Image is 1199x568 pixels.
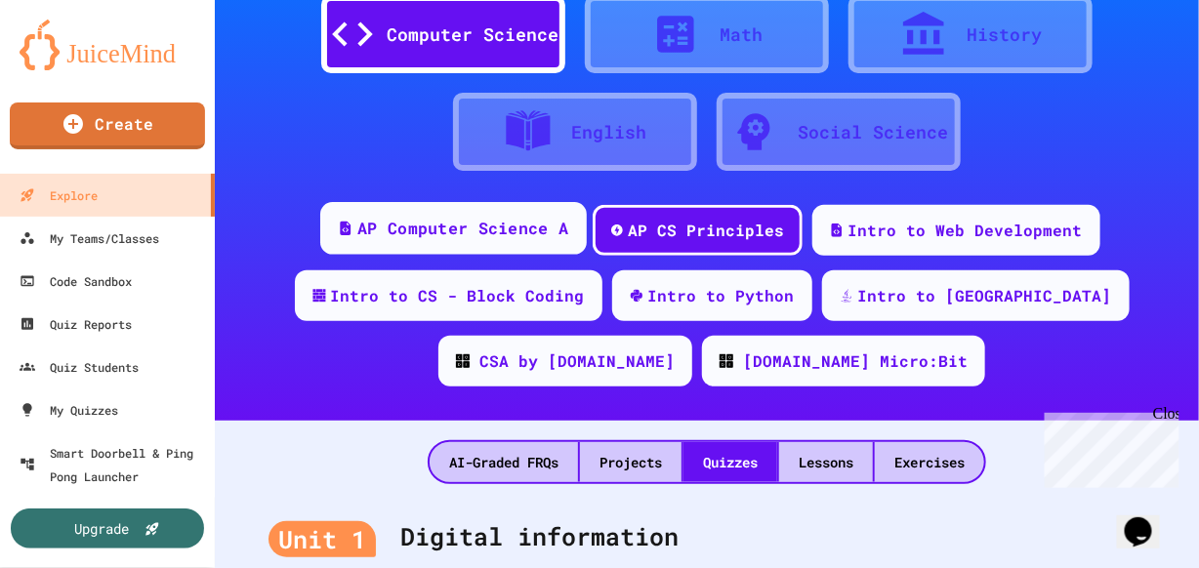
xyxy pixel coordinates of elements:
[8,8,135,124] div: Chat with us now!Close
[720,354,733,368] img: CODE_logo_RGB.png
[683,442,777,482] div: Quizzes
[648,284,795,307] div: Intro to Python
[456,354,470,368] img: CODE_logo_RGB.png
[743,349,968,373] div: [DOMAIN_NAME] Micro:Bit
[20,441,207,488] div: Smart Doorbell & Ping Pong Launcher
[779,442,873,482] div: Lessons
[75,518,130,539] div: Upgrade
[1037,405,1179,488] iframe: chat widget
[572,119,647,145] div: English
[858,284,1112,307] div: Intro to [GEOGRAPHIC_DATA]
[331,284,585,307] div: Intro to CS - Block Coding
[20,355,139,379] div: Quiz Students
[269,521,376,558] div: Unit 1
[848,219,1083,242] div: Intro to Web Development
[875,442,984,482] div: Exercises
[479,349,675,373] div: CSA by [DOMAIN_NAME]
[629,219,785,242] div: AP CS Principles
[968,21,1043,48] div: History
[20,226,159,250] div: My Teams/Classes
[720,21,763,48] div: Math
[357,217,568,241] div: AP Computer Science A
[798,119,948,145] div: Social Science
[20,20,195,70] img: logo-orange.svg
[20,312,132,336] div: Quiz Reports
[20,183,98,207] div: Explore
[580,442,682,482] div: Projects
[20,398,118,422] div: My Quizzes
[20,269,132,293] div: Code Sandbox
[387,21,558,48] div: Computer Science
[1117,490,1179,548] iframe: chat widget
[430,442,578,482] div: AI-Graded FRQs
[10,102,205,149] a: Create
